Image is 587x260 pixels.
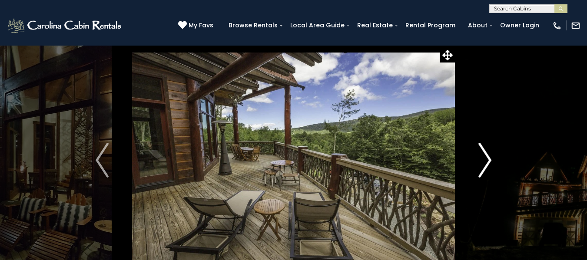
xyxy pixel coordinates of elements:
[552,21,562,30] img: phone-regular-white.png
[478,143,491,178] img: arrow
[571,21,580,30] img: mail-regular-white.png
[496,19,544,32] a: Owner Login
[224,19,282,32] a: Browse Rentals
[286,19,349,32] a: Local Area Guide
[178,21,216,30] a: My Favs
[96,143,109,178] img: arrow
[189,21,213,30] span: My Favs
[464,19,492,32] a: About
[353,19,397,32] a: Real Estate
[7,17,124,34] img: White-1-2.png
[401,19,460,32] a: Rental Program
